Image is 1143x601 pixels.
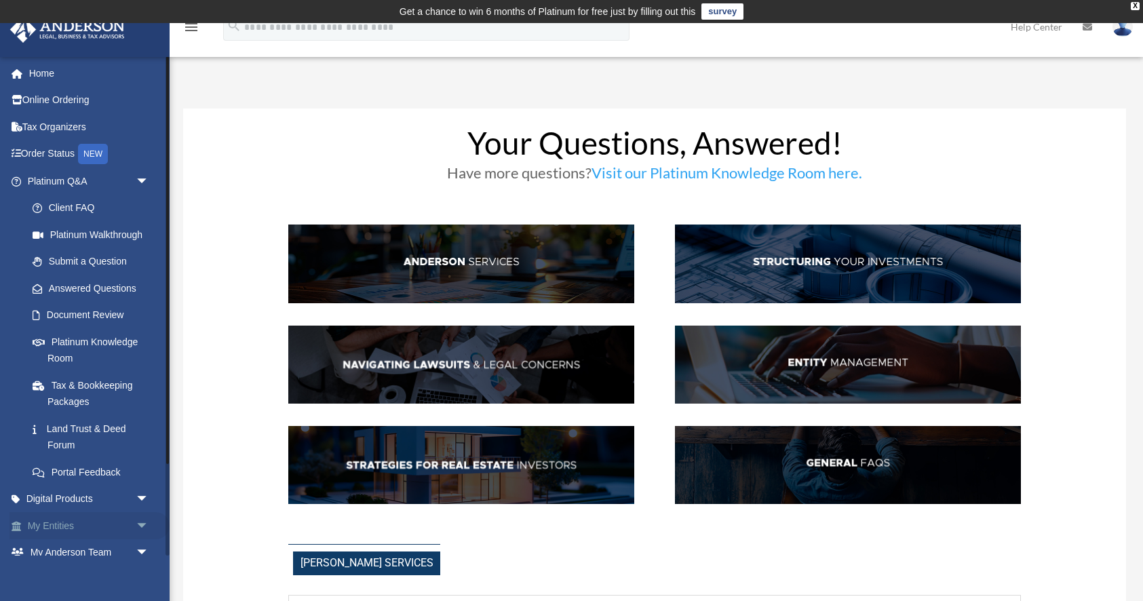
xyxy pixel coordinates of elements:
img: NavLaw_hdr [288,326,634,404]
img: EntManag_hdr [675,326,1021,404]
a: Visit our Platinum Knowledge Room here. [592,163,862,189]
a: survey [701,3,743,20]
span: [PERSON_NAME] Services [293,551,440,575]
a: Client FAQ [19,195,163,222]
h1: Your Questions, Answered! [288,128,1021,166]
span: arrow_drop_down [136,168,163,195]
a: Order StatusNEW [9,140,170,168]
a: Home [9,60,170,87]
a: Online Ordering [9,87,170,114]
a: Platinum Walkthrough [19,221,170,248]
span: arrow_drop_down [136,486,163,513]
a: My Entitiesarrow_drop_down [9,512,170,539]
div: close [1131,2,1140,10]
a: Portal Feedback [19,459,170,486]
a: Tax Organizers [9,113,170,140]
i: menu [183,19,199,35]
a: Platinum Knowledge Room [19,328,170,372]
a: menu [183,24,199,35]
a: Platinum Q&Aarrow_drop_down [9,168,170,195]
a: Document Review [19,302,170,329]
img: Anderson Advisors Platinum Portal [6,16,129,43]
div: NEW [78,144,108,164]
i: search [227,18,241,33]
a: Answered Questions [19,275,170,302]
a: Land Trust & Deed Forum [19,415,170,459]
span: arrow_drop_down [136,512,163,540]
img: User Pic [1112,17,1133,37]
div: Get a chance to win 6 months of Platinum for free just by filling out this [400,3,696,20]
a: Tax & Bookkeeping Packages [19,372,170,415]
a: My Anderson Teamarrow_drop_down [9,539,170,566]
img: StratsRE_hdr [288,426,634,505]
img: GenFAQ_hdr [675,426,1021,505]
a: Digital Productsarrow_drop_down [9,486,170,513]
h3: Have more questions? [288,166,1021,187]
a: Submit a Question [19,248,170,275]
img: AndServ_hdr [288,225,634,303]
span: arrow_drop_down [136,539,163,567]
img: StructInv_hdr [675,225,1021,303]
